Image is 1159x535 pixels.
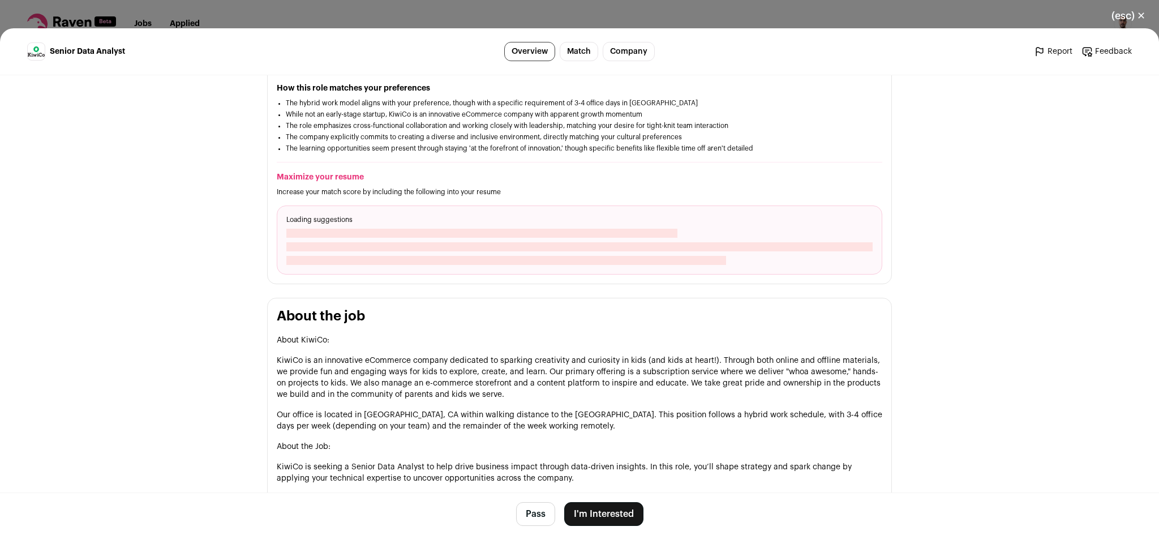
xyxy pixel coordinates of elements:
a: Overview [504,42,555,61]
a: Report [1034,46,1072,57]
li: The hybrid work model aligns with your preference, though with a specific requirement of 3-4 offi... [286,99,873,108]
div: Loading suggestions [277,206,882,275]
p: About the Job: [277,441,882,452]
button: I'm Interested [564,502,643,526]
li: While not an early-stage startup, KiwiCo is an innovative eCommerce company with apparent growth ... [286,110,873,119]
li: The role emphasizes cross-functional collaboration and working closely with leadership, matching ... [286,121,873,130]
h2: Maximize your resume [277,172,882,183]
button: Pass [516,502,555,526]
li: The company explicitly commits to creating a diverse and inclusive environment, directly matching... [286,132,873,142]
li: The learning opportunities seem present through staying 'at the forefront of innovation,' though ... [286,144,873,153]
button: Close modal [1098,3,1159,28]
p: Increase your match score by including the following into your resume [277,187,882,196]
h2: How this role matches your preferences [277,83,882,94]
p: Our office is located in [GEOGRAPHIC_DATA], CA within walking distance to the [GEOGRAPHIC_DATA]. ... [277,409,882,432]
a: Feedback [1081,46,1132,57]
a: Match [560,42,598,61]
img: 20de7d229871881a9779a733439eb54b71ea2aa0adfbd51291870efb8ff0c53d.png [28,46,45,56]
p: About KiwiCo: [277,335,882,346]
p: KiwiCo is seeking a Senior Data Analyst to help drive business impact through data-driven insight... [277,461,882,484]
p: KiwiCo is an innovative eCommerce company dedicated to sparking creativity and curiosity in kids ... [277,355,882,400]
h2: About the job [277,307,882,326]
span: Senior Data Analyst [50,46,125,57]
a: Company [603,42,655,61]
